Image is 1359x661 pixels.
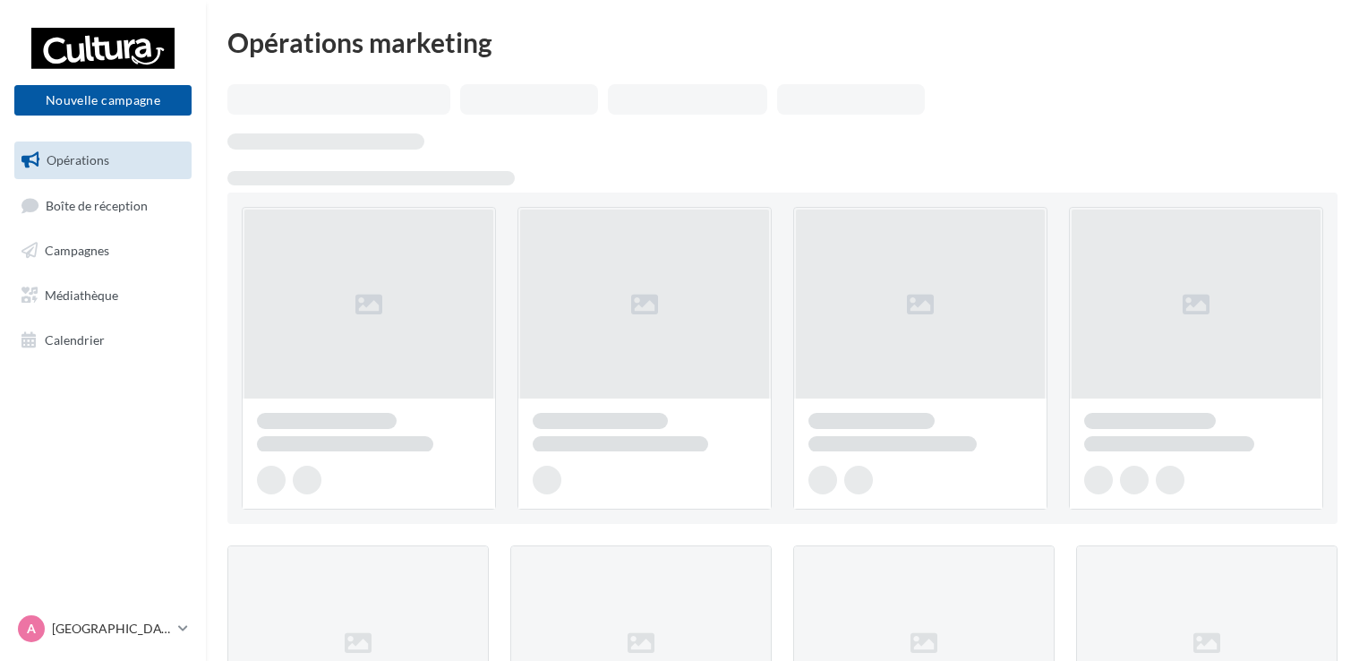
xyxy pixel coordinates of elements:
span: Opérations [47,152,109,167]
span: Campagnes [45,243,109,258]
span: Boîte de réception [46,197,148,212]
span: Calendrier [45,331,105,347]
a: Médiathèque [11,277,195,314]
a: Campagnes [11,232,195,270]
span: A [27,620,36,638]
a: A [GEOGRAPHIC_DATA] [14,612,192,646]
a: Calendrier [11,322,195,359]
a: Boîte de réception [11,186,195,225]
span: Médiathèque [45,288,118,303]
p: [GEOGRAPHIC_DATA] [52,620,171,638]
a: Opérations [11,142,195,179]
button: Nouvelle campagne [14,85,192,116]
div: Opérations marketing [227,29,1338,56]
